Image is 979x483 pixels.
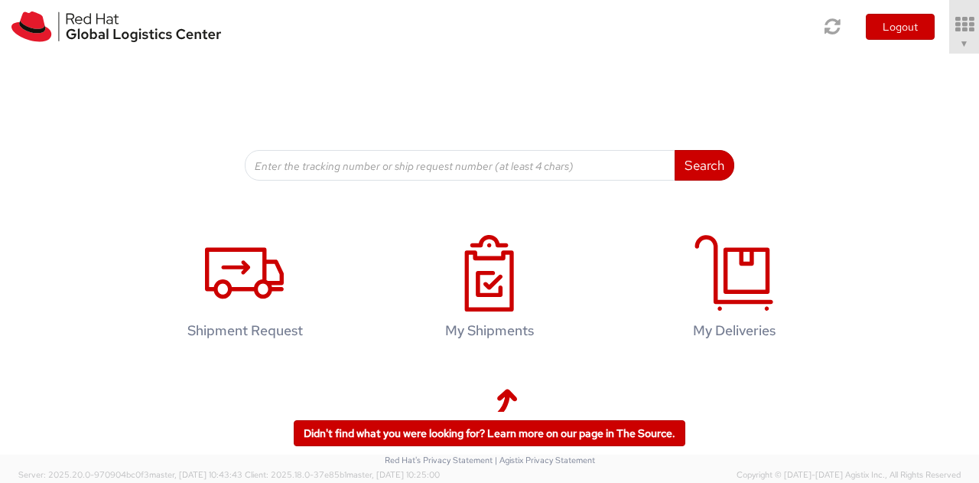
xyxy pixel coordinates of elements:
a: My Shipments [375,219,604,362]
span: master, [DATE] 10:25:00 [346,469,440,480]
a: Shipment Request [130,219,359,362]
h4: My Shipments [391,323,588,338]
a: | Agistix Privacy Statement [495,455,595,465]
span: Copyright © [DATE]-[DATE] Agistix Inc., All Rights Reserved [737,469,961,481]
img: rh-logistics-00dfa346123c4ec078e1.svg [11,11,221,42]
a: Didn't find what you were looking for? Learn more on our page in The Source. [294,420,685,446]
span: Client: 2025.18.0-37e85b1 [245,469,440,480]
h4: My Deliveries [636,323,833,338]
a: My Deliveries [620,219,849,362]
a: Red Hat's Privacy Statement [385,455,493,465]
span: master, [DATE] 10:43:43 [149,469,242,480]
span: ▼ [960,38,969,50]
h4: Shipment Request [146,323,343,338]
input: Enter the tracking number or ship request number (at least 4 chars) [245,150,675,181]
button: Search [675,150,734,181]
span: Server: 2025.20.0-970904bc0f3 [18,469,242,480]
button: Logout [866,14,935,40]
